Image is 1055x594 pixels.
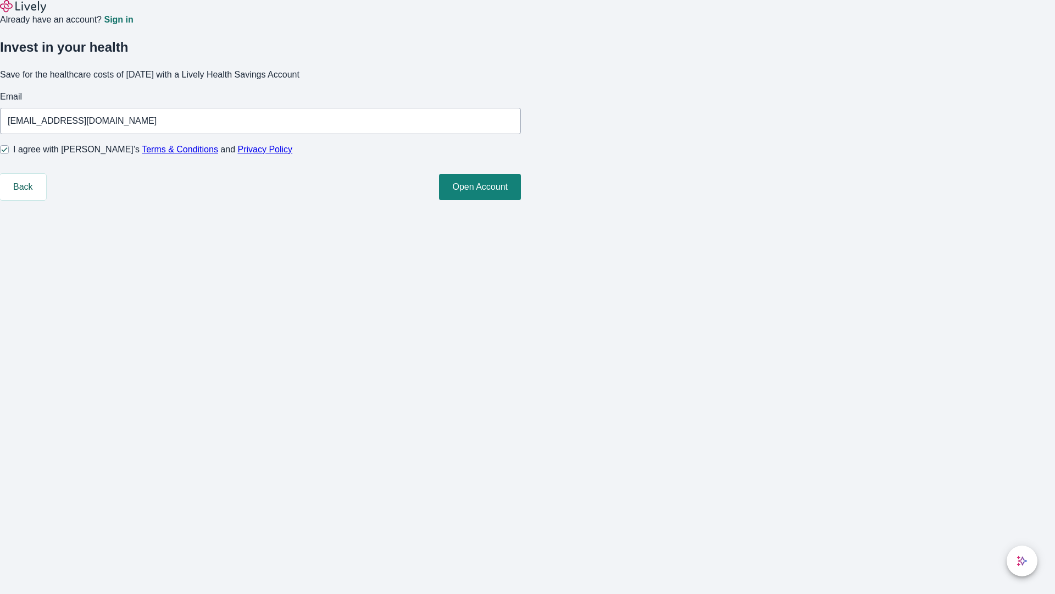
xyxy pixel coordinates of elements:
span: I agree with [PERSON_NAME]’s and [13,143,292,156]
a: Terms & Conditions [142,145,218,154]
a: Sign in [104,15,133,24]
a: Privacy Policy [238,145,293,154]
svg: Lively AI Assistant [1017,555,1028,566]
button: Open Account [439,174,521,200]
button: chat [1007,546,1037,576]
